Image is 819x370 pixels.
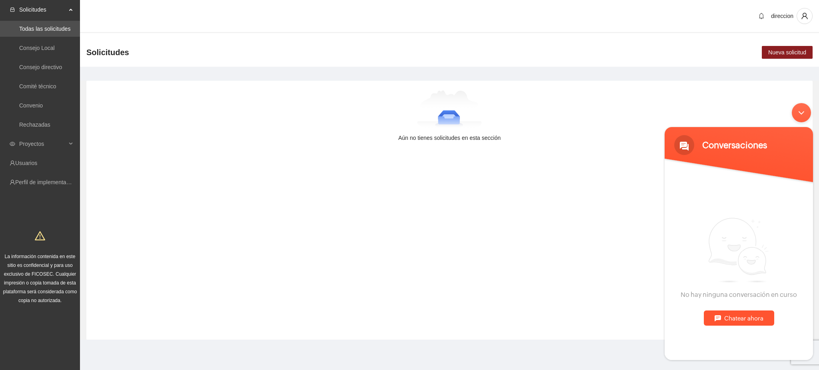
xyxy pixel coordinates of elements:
a: Comité técnico [19,83,56,90]
a: Consejo directivo [19,64,62,70]
span: Solicitudes [86,46,129,59]
span: direccion [771,13,793,19]
span: Nueva solicitud [768,48,806,57]
span: warning [35,231,45,241]
span: La información contenida en este sitio es confidencial y para uso exclusivo de FICOSEC. Cualquier... [3,254,77,303]
span: Proyectos [19,136,66,152]
span: eye [10,141,15,147]
a: Perfil de implementadora [15,179,78,185]
span: user [797,12,812,20]
a: Convenio [19,102,43,109]
button: user [797,8,813,24]
a: Consejo Local [19,45,55,51]
img: Aún no tienes solicitudes en esta sección [417,90,482,130]
div: Aún no tienes solicitudes en esta sección [99,133,800,142]
button: Nueva solicitud [762,46,813,59]
a: Usuarios [15,160,37,166]
span: Solicitudes [19,2,66,18]
button: bell [755,10,768,22]
span: inbox [10,7,15,12]
iframe: SalesIQ Chatwindow [661,99,817,364]
a: Rechazadas [19,121,50,128]
span: bell [755,13,767,19]
a: Todas las solicitudes [19,26,70,32]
